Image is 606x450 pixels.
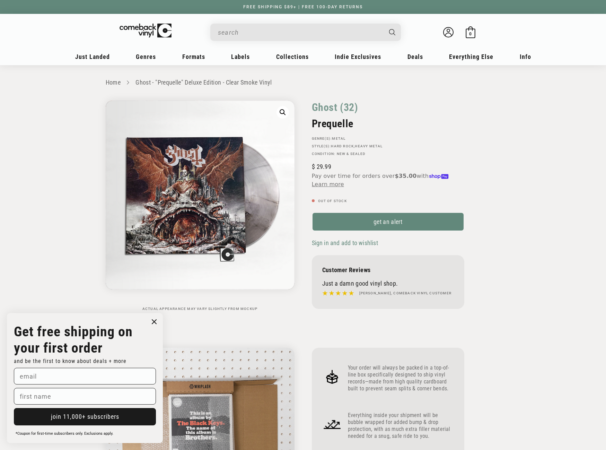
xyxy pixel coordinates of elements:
[322,280,454,287] p: Just a damn good vinyl shop.
[106,79,121,86] a: Home
[312,239,380,247] button: Sign in and add to wishlist
[469,31,472,36] span: 0
[312,163,331,170] span: 29.99
[312,212,464,231] a: get an alert
[14,358,126,364] span: and be the first to know about deals + more
[14,323,133,356] strong: Get free shipping on your first order
[210,24,401,41] div: Search
[106,307,295,311] p: Actual appearance may vary slightly from mockup
[331,144,354,148] a: Hard Rock
[348,412,454,440] p: Everything inside your shipment will be bubble wrapped for added bump & drop protection, with as ...
[16,431,113,436] span: *Coupon for first-time subscribers only. Exclusions apply.
[182,53,205,60] span: Formats
[135,79,272,86] a: Ghost - "Prequelle" Deluxe Edition - Clear Smoke Vinyl
[312,118,464,130] h2: Prequelle
[383,24,402,41] button: Search
[14,388,156,405] input: first name
[312,144,464,148] p: STYLE(S): ,
[322,289,354,298] img: star5.svg
[348,364,454,392] p: Your order will always be packed in a top-of-line box specifically designed to ship vinyl records...
[322,414,342,434] img: Frame_4_1.png
[312,239,378,246] span: Sign in and add to wishlist
[136,53,156,60] span: Genres
[106,78,501,88] nav: breadcrumbs
[149,317,159,327] button: Close dialog
[75,53,110,60] span: Just Landed
[449,53,493,60] span: Everything Else
[236,5,370,9] a: FREE SHIPPING $89+ | FREE 100-DAY RETURNS
[14,368,156,384] input: email
[359,291,452,296] h4: [PERSON_NAME], Comeback Vinyl customer
[276,53,309,60] span: Collections
[335,53,381,60] span: Indie Exclusives
[322,266,454,274] p: Customer Reviews
[14,408,156,425] button: join 11,000+ subscribers
[312,137,464,141] p: GENRE(S):
[106,101,295,311] media-gallery: Gallery Viewer
[312,199,464,203] p: Out of stock
[332,137,345,140] a: Metal
[312,101,358,114] a: Ghost (32)
[322,367,342,387] img: Frame_4.png
[312,152,464,156] p: Condition: New & Sealed
[355,144,383,148] a: Heavy Metal
[231,53,250,60] span: Labels
[218,25,382,40] input: When autocomplete results are available use up and down arrows to review and enter to select
[312,163,315,170] span: $
[106,323,501,336] h2: How We Pack
[520,53,531,60] span: Info
[407,53,423,60] span: Deals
